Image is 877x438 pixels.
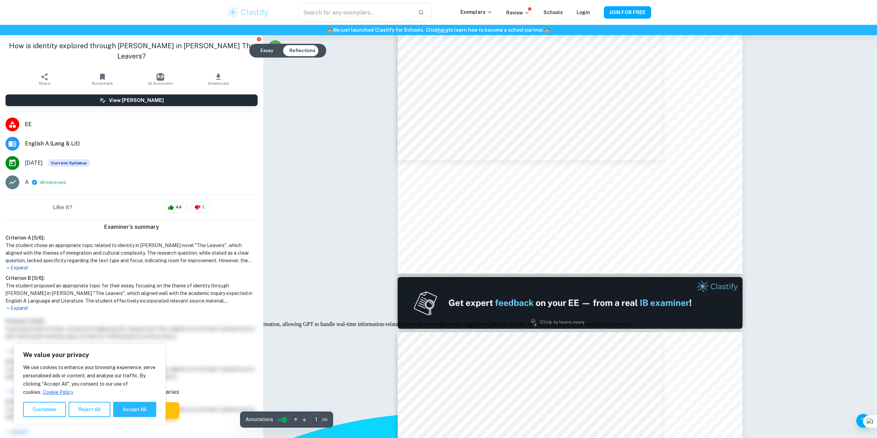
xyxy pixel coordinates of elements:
img: Clastify logo [226,6,270,19]
span: 🏫 [327,27,333,33]
h1: The student chose an appropriate topic related to identity in [PERSON_NAME] novel "The Leavers", ... [6,242,258,264]
span: Download [208,81,229,86]
button: Reject All [69,402,110,417]
div: This exemplar is based on the current syllabus. Feel free to refer to it for inspiration/ideas wh... [48,159,90,167]
h1: How is identity explored through [PERSON_NAME] in [PERSON_NAME] The Leavers? [6,41,258,61]
span: 🏫 [544,27,550,33]
button: Share [16,70,73,89]
span: English A (Lang & Lit) [25,140,258,148]
button: Customise [23,402,66,417]
span: 44 [172,204,186,211]
span: [DATE] [25,159,43,167]
img: AI Assistant [157,73,164,81]
h6: Criterion B [ 5 / 6 ]: [6,274,258,282]
p: Review [506,9,530,17]
p: Expand [6,264,258,272]
div: We value your privacy [14,344,166,424]
span: Current Syllabus [48,159,90,167]
a: Schools [544,10,563,15]
button: Accept All [113,402,156,417]
button: AI Assistant [131,70,189,89]
img: Ad [398,277,743,329]
span: Annotations [246,416,273,423]
button: Download [189,70,247,89]
h6: Examiner's summary [3,223,260,231]
p: We use cookies to enhance your browsing experience, serve personalised ads or content, and analys... [23,363,156,396]
a: Login [577,10,590,15]
h6: View [PERSON_NAME] [109,96,164,104]
p: A [25,178,29,186]
button: View [PERSON_NAME] [6,94,258,106]
button: Bookmark [73,70,131,89]
div: 1 [191,202,210,213]
span: Bookmark [92,81,113,86]
h6: Like it? [53,203,72,212]
button: Essay [255,45,279,56]
h6: Criterion A [ 5 / 6 ]: [6,234,258,242]
button: Reflections [284,45,321,56]
input: Search for any exemplars... [298,3,412,22]
span: Share [39,81,50,86]
button: Breakdown [42,179,64,185]
span: EE [25,120,258,129]
button: JOIN FOR FREE [604,6,651,19]
a: Cookie Policy [42,389,73,395]
p: Exemplars [460,8,492,16]
span: ( ) [40,179,66,186]
span: / 15 [322,417,328,423]
button: Help and Feedback [856,414,870,428]
h6: We just launched Clastify for Schools. Click to learn how to become a school partner. [1,26,876,34]
p: We value your privacy [23,351,156,359]
span: AI Assistant [148,81,173,86]
button: Fullscreen [268,40,282,54]
span: 1 [198,204,208,211]
button: Report issue [257,37,262,42]
a: here [438,27,448,33]
p: Expand [6,305,258,312]
div: 44 [165,202,188,213]
h1: The student proposed an appropriate topic for their essay, focusing on the theme of identity thro... [6,282,258,305]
